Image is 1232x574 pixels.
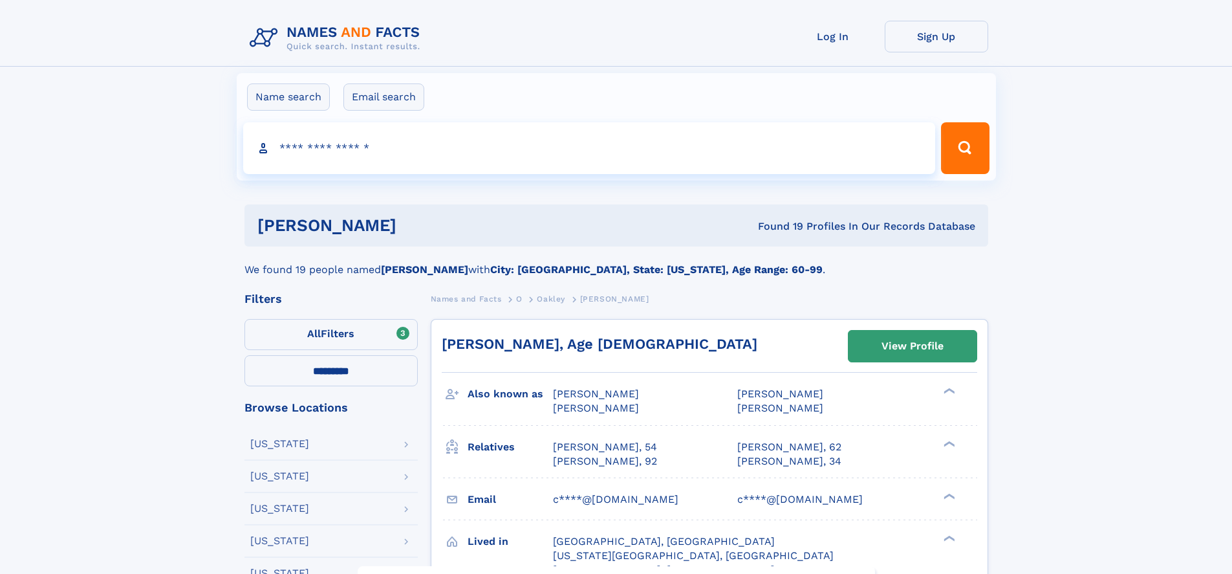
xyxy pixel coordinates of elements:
div: [US_STATE] [250,471,309,481]
a: O [516,291,523,307]
a: Names and Facts [431,291,502,307]
b: [PERSON_NAME] [381,263,468,276]
span: [GEOGRAPHIC_DATA], [GEOGRAPHIC_DATA] [553,535,775,547]
label: Filters [244,319,418,350]
div: ❯ [940,492,956,500]
div: [US_STATE] [250,536,309,546]
div: [US_STATE] [250,503,309,514]
span: [PERSON_NAME] [580,294,649,304]
span: [US_STATE][GEOGRAPHIC_DATA], [GEOGRAPHIC_DATA] [553,549,834,562]
h3: Also known as [468,383,553,405]
input: search input [243,122,936,174]
h3: Email [468,489,553,511]
div: We found 19 people named with . [244,247,988,278]
b: City: [GEOGRAPHIC_DATA], State: [US_STATE], Age Range: 60-99 [490,263,823,276]
span: [PERSON_NAME] [737,388,823,400]
h3: Lived in [468,531,553,553]
label: Name search [247,83,330,111]
div: ❯ [940,534,956,542]
a: [PERSON_NAME], 92 [553,454,657,469]
a: [PERSON_NAME], 62 [737,440,841,454]
img: Logo Names and Facts [244,21,431,56]
span: Oakley [537,294,565,304]
span: [PERSON_NAME] [553,402,639,414]
a: Oakley [537,291,565,307]
h1: [PERSON_NAME] [257,217,578,234]
span: O [516,294,523,304]
a: [PERSON_NAME], 54 [553,440,657,454]
div: [US_STATE] [250,439,309,449]
a: [PERSON_NAME], 34 [737,454,841,469]
a: Log In [781,21,885,52]
div: Found 19 Profiles In Our Records Database [577,219,975,234]
a: [PERSON_NAME], Age [DEMOGRAPHIC_DATA] [442,336,757,352]
button: Search Button [941,122,989,174]
span: [PERSON_NAME] [553,388,639,400]
div: Browse Locations [244,402,418,414]
h3: Relatives [468,436,553,458]
div: View Profile [881,331,944,361]
label: Email search [343,83,424,111]
span: [PERSON_NAME] [737,402,823,414]
a: View Profile [848,331,977,362]
div: ❯ [940,439,956,448]
div: ❯ [940,387,956,395]
div: Filters [244,293,418,305]
a: Sign Up [885,21,988,52]
span: All [307,327,321,340]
